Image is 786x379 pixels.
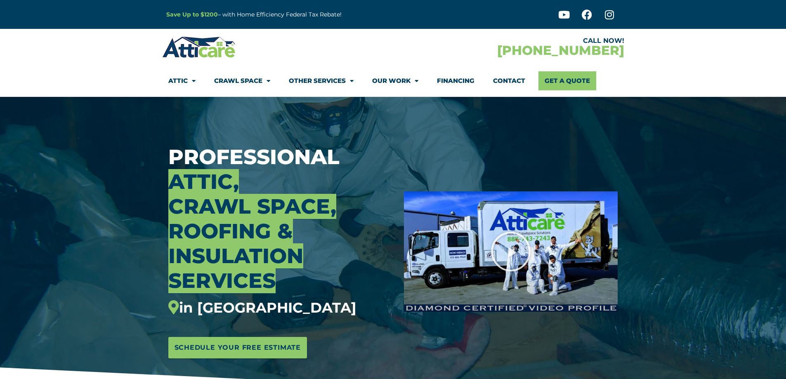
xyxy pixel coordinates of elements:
[538,71,596,90] a: Get A Quote
[493,71,525,90] a: Contact
[437,71,474,90] a: Financing
[168,71,196,90] a: Attic
[168,145,392,316] h3: Professional
[393,38,624,44] div: CALL NOW!
[175,341,301,354] span: Schedule Your Free Estimate
[168,169,336,244] span: Attic, Crawl Space, Roofing &
[168,299,392,316] div: in [GEOGRAPHIC_DATA]
[289,71,354,90] a: Other Services
[168,71,618,90] nav: Menu
[214,71,270,90] a: Crawl Space
[372,71,418,90] a: Our Work
[168,337,307,358] a: Schedule Your Free Estimate
[490,231,531,272] div: Play Video
[166,11,218,18] a: Save Up to $1200
[166,10,434,19] p: – with Home Efficiency Federal Tax Rebate!
[168,243,303,293] span: Insulation Services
